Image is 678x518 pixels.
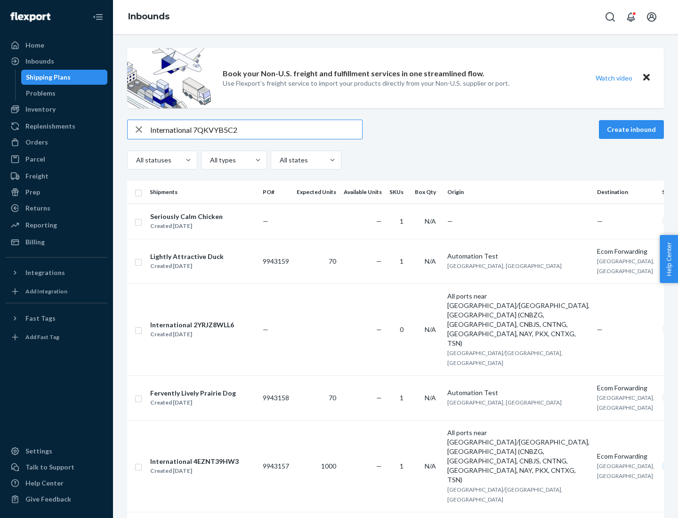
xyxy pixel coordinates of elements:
[25,57,54,66] div: Inbounds
[6,444,107,459] a: Settings
[6,330,107,345] a: Add Fast Tag
[400,462,404,470] span: 1
[376,217,382,225] span: —
[263,325,268,333] span: —
[447,399,562,406] span: [GEOGRAPHIC_DATA], [GEOGRAPHIC_DATA]
[447,486,563,503] span: [GEOGRAPHIC_DATA]/[GEOGRAPHIC_DATA], [GEOGRAPHIC_DATA]
[425,394,436,402] span: N/A
[444,181,593,203] th: Origin
[599,120,664,139] button: Create inbound
[6,218,107,233] a: Reporting
[447,251,589,261] div: Automation Test
[447,428,589,485] div: All ports near [GEOGRAPHIC_DATA]/[GEOGRAPHIC_DATA], [GEOGRAPHIC_DATA] (CNBZG, [GEOGRAPHIC_DATA], ...
[6,135,107,150] a: Orders
[376,394,382,402] span: —
[6,38,107,53] a: Home
[25,268,65,277] div: Integrations
[25,138,48,147] div: Orders
[21,86,108,101] a: Problems
[447,349,563,366] span: [GEOGRAPHIC_DATA]/[GEOGRAPHIC_DATA], [GEOGRAPHIC_DATA]
[25,333,59,341] div: Add Fast Tag
[6,476,107,491] a: Help Center
[425,217,436,225] span: N/A
[25,171,48,181] div: Freight
[447,291,589,348] div: All ports near [GEOGRAPHIC_DATA]/[GEOGRAPHIC_DATA], [GEOGRAPHIC_DATA] (CNBZG, [GEOGRAPHIC_DATA], ...
[400,217,404,225] span: 1
[621,8,640,26] button: Open notifications
[121,3,177,31] ol: breadcrumbs
[642,8,661,26] button: Open account menu
[150,457,239,466] div: International 4EZNT39HW3
[597,383,654,393] div: Ecom Forwarding
[25,446,52,456] div: Settings
[128,11,169,22] a: Inbounds
[386,181,411,203] th: SKUs
[223,79,509,88] p: Use Flexport’s freight service to import your products directly from your Non-U.S. supplier or port.
[25,494,71,504] div: Give Feedback
[6,460,107,475] a: Talk to Support
[597,325,603,333] span: —
[259,420,293,512] td: 9943157
[25,154,45,164] div: Parcel
[6,102,107,117] a: Inventory
[150,466,239,476] div: Created [DATE]
[411,181,444,203] th: Box Qty
[447,217,453,225] span: —
[376,325,382,333] span: —
[400,257,404,265] span: 1
[6,169,107,184] a: Freight
[425,462,436,470] span: N/A
[597,452,654,461] div: Ecom Forwarding
[150,398,236,407] div: Created [DATE]
[26,73,71,82] div: Shipping Plans
[25,187,40,197] div: Prep
[25,203,50,213] div: Returns
[376,257,382,265] span: —
[340,181,386,203] th: Available Units
[25,314,56,323] div: Fast Tags
[25,121,75,131] div: Replenishments
[6,492,107,507] button: Give Feedback
[259,375,293,420] td: 9943158
[640,71,653,85] button: Close
[89,8,107,26] button: Close Navigation
[376,462,382,470] span: —
[597,217,603,225] span: —
[6,152,107,167] a: Parcel
[400,325,404,333] span: 0
[425,257,436,265] span: N/A
[150,252,224,261] div: Lightly Attractive Duck
[263,217,268,225] span: —
[25,40,44,50] div: Home
[25,105,56,114] div: Inventory
[150,320,234,330] div: International 2YRJZ8WLL6
[21,70,108,85] a: Shipping Plans
[26,89,56,98] div: Problems
[6,284,107,299] a: Add Integration
[279,155,280,165] input: All states
[447,262,562,269] span: [GEOGRAPHIC_DATA], [GEOGRAPHIC_DATA]
[425,325,436,333] span: N/A
[293,181,340,203] th: Expected Units
[150,261,224,271] div: Created [DATE]
[150,388,236,398] div: Fervently Lively Prairie Dog
[447,388,589,397] div: Automation Test
[6,119,107,134] a: Replenishments
[10,12,50,22] img: Flexport logo
[150,221,223,231] div: Created [DATE]
[259,239,293,283] td: 9943159
[25,287,67,295] div: Add Integration
[25,237,45,247] div: Billing
[150,330,234,339] div: Created [DATE]
[660,235,678,283] button: Help Center
[6,235,107,250] a: Billing
[329,394,336,402] span: 70
[6,265,107,280] button: Integrations
[146,181,259,203] th: Shipments
[135,155,136,165] input: All statuses
[589,71,638,85] button: Watch video
[597,394,654,411] span: [GEOGRAPHIC_DATA], [GEOGRAPHIC_DATA]
[259,181,293,203] th: PO#
[223,68,484,79] p: Book your Non-U.S. freight and fulfillment services in one streamlined flow.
